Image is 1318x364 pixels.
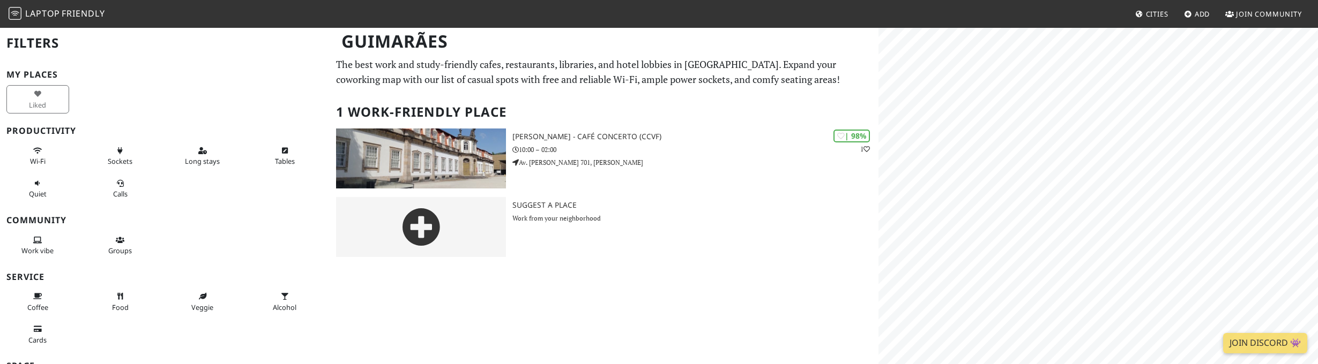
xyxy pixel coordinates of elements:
[21,246,54,255] span: People working
[6,287,69,316] button: Coffee
[6,142,69,170] button: Wi-Fi
[27,302,48,312] span: Coffee
[333,27,877,56] h1: Guimarães
[89,142,152,170] button: Sockets
[6,320,69,348] button: Cards
[1195,9,1210,19] span: Add
[336,197,507,257] img: gray-place-d2bdb4477600e061c01bd816cc0f2ef0cfcb1ca9e3ad78868dd16fb2af073a21.png
[30,156,46,166] span: Stable Wi-Fi
[330,128,879,188] a: Vila Flor - Café Concerto (CCVF) | 98% 1 [PERSON_NAME] - Café Concerto (CCVF) 10:00 – 02:00 Av. [...
[89,175,152,203] button: Calls
[1180,4,1215,24] a: Add
[860,144,870,154] p: 1
[275,156,295,166] span: Work-friendly tables
[28,335,47,345] span: Credit cards
[336,128,507,188] img: Vila Flor - Café Concerto (CCVF)
[191,302,213,312] span: Veggie
[512,157,878,168] p: Av. [PERSON_NAME] 701, [PERSON_NAME]
[336,57,873,88] p: The best work and study-friendly cafes, restaurants, libraries, and hotel lobbies in [GEOGRAPHIC_...
[6,27,323,59] h2: Filters
[1236,9,1302,19] span: Join Community
[29,189,47,199] span: Quiet
[171,142,234,170] button: Long stays
[6,70,323,80] h3: My Places
[833,130,870,142] div: | 98%
[171,287,234,316] button: Veggie
[185,156,220,166] span: Long stays
[512,145,878,155] p: 10:00 – 02:00
[254,287,316,316] button: Alcohol
[89,287,152,316] button: Food
[108,156,132,166] span: Power sockets
[1146,9,1168,19] span: Cities
[6,126,323,136] h3: Productivity
[9,5,105,24] a: LaptopFriendly LaptopFriendly
[62,7,105,19] span: Friendly
[1223,333,1307,353] a: Join Discord 👾
[89,231,152,260] button: Groups
[6,231,69,260] button: Work vibe
[6,272,323,282] h3: Service
[113,189,128,199] span: Video/audio calls
[6,175,69,203] button: Quiet
[512,132,878,141] h3: [PERSON_NAME] - Café Concerto (CCVF)
[1131,4,1173,24] a: Cities
[6,215,323,225] h3: Community
[25,7,60,19] span: Laptop
[108,246,132,255] span: Group tables
[273,302,296,312] span: Alcohol
[512,201,878,210] h3: Suggest a Place
[9,7,21,20] img: LaptopFriendly
[1221,4,1306,24] a: Join Community
[254,142,316,170] button: Tables
[112,302,129,312] span: Food
[330,197,879,257] a: Suggest a Place Work from your neighborhood
[512,213,878,223] p: Work from your neighborhood
[336,96,873,128] h2: 1 Work-Friendly Place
